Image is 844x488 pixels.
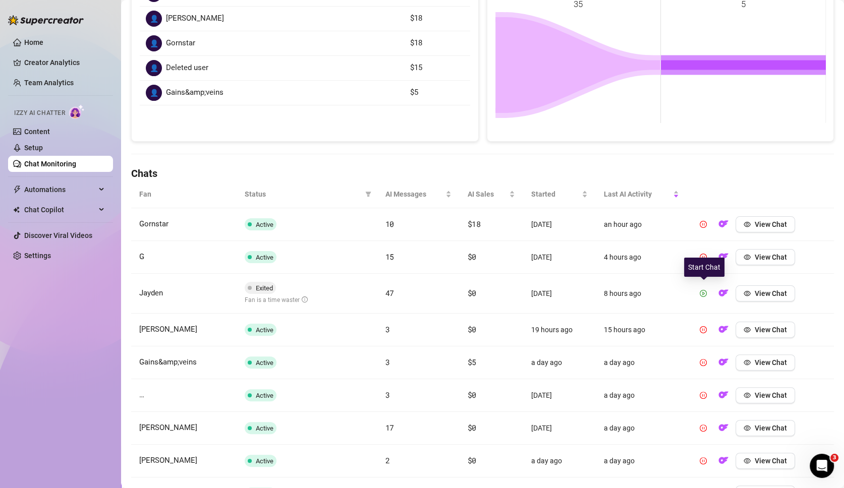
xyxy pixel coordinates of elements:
[131,180,237,208] th: Fan
[146,60,162,76] div: 👤
[410,13,464,25] article: $18
[468,422,476,433] span: $0
[744,221,751,228] span: eye
[830,454,838,462] span: 3
[715,249,732,265] button: OF
[139,252,144,261] span: G
[596,346,687,379] td: a day ago
[468,455,476,465] span: $0
[700,290,707,297] span: play-circle
[744,290,751,297] span: eye
[715,291,732,299] a: OF
[256,221,273,228] span: Active
[715,459,732,467] a: OF
[468,252,476,262] span: $0
[377,180,460,208] th: AI Messages
[736,453,795,469] button: View Chat
[523,208,596,241] td: [DATE]
[385,324,390,334] span: 3
[715,420,732,436] button: OF
[139,390,144,399] span: …
[744,392,751,399] span: eye
[523,445,596,477] td: a day ago
[744,254,751,261] span: eye
[385,288,394,298] span: 47
[715,426,732,434] a: OF
[736,216,795,232] button: View Chat
[385,252,394,262] span: 15
[24,160,76,168] a: Chat Monitoring
[8,15,84,25] img: logo-BBDzfeDw.svg
[139,357,197,367] span: Gains&amp;veins
[385,455,390,465] span: 2
[385,357,390,367] span: 3
[146,35,162,51] div: 👤
[468,189,507,200] span: AI Sales
[700,359,707,366] span: pause-circle
[755,289,787,297] span: View Chat
[596,314,687,346] td: 15 hours ago
[460,180,523,208] th: AI Sales
[755,457,787,465] span: View Chat
[531,189,580,200] span: Started
[736,420,795,436] button: View Chat
[715,453,732,469] button: OF
[523,274,596,314] td: [DATE]
[256,392,273,399] span: Active
[736,387,795,403] button: View Chat
[718,390,728,400] img: OF
[24,38,43,46] a: Home
[24,252,51,260] a: Settings
[24,144,43,152] a: Setup
[596,412,687,445] td: a day ago
[24,79,74,87] a: Team Analytics
[302,296,308,302] span: info-circle
[523,241,596,274] td: [DATE]
[755,391,787,399] span: View Chat
[810,454,834,478] iframe: Intercom live chat
[468,219,481,229] span: $18
[755,220,787,228] span: View Chat
[736,249,795,265] button: View Chat
[596,274,687,314] td: 8 hours ago
[744,424,751,432] span: eye
[700,326,707,333] span: pause-circle
[718,288,728,298] img: OF
[166,37,195,49] span: Gornstar
[715,360,732,369] a: OF
[468,324,476,334] span: $0
[146,11,162,27] div: 👤
[718,455,728,465] img: OF
[596,379,687,412] td: a day ago
[131,166,834,180] h4: Chats
[715,387,732,403] button: OF
[139,423,197,432] span: [PERSON_NAME]
[715,255,732,263] a: OF
[700,221,707,228] span: pause-circle
[718,324,728,334] img: OF
[13,186,21,194] span: thunderbolt
[700,392,707,399] span: pause-circle
[24,54,105,71] a: Creator Analytics
[736,285,795,301] button: View Chat
[700,254,707,261] span: pause-circle
[139,288,163,297] span: Jayden
[715,328,732,336] a: OF
[24,181,96,198] span: Automations
[715,393,732,401] a: OF
[166,87,223,99] span: Gains&amp;veins
[715,285,732,301] button: OF
[385,390,390,400] span: 3
[718,422,728,433] img: OF
[24,128,50,136] a: Content
[523,379,596,412] td: [DATE]
[755,424,787,432] span: View Chat
[744,457,751,464] span: eye
[256,284,273,292] span: Exited
[596,180,687,208] th: Last AI Activity
[256,359,273,367] span: Active
[365,191,371,197] span: filter
[166,13,224,25] span: [PERSON_NAME]
[715,354,732,371] button: OF
[468,288,476,298] span: $0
